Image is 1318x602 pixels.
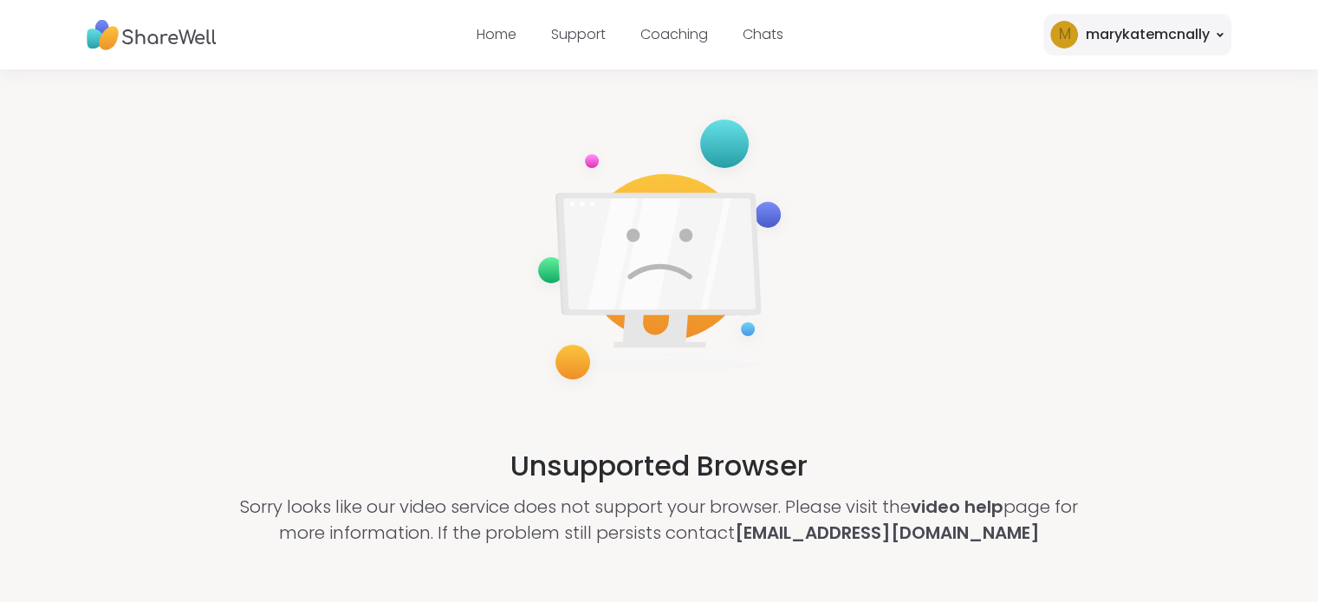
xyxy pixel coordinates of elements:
a: video help [911,495,1003,519]
p: Sorry looks like our video service does not support your browser. Please visit the page for more ... [220,494,1099,546]
img: ShareWell Nav Logo [87,11,217,59]
img: not-supported [524,108,795,397]
a: [EMAIL_ADDRESS][DOMAIN_NAME] [735,521,1040,545]
a: Coaching [640,24,708,44]
a: Support [551,24,606,44]
a: Chats [743,24,783,44]
div: marykatemcnally [1085,24,1209,45]
h2: Unsupported Browser [510,445,808,487]
span: m [1058,23,1070,46]
a: Home [477,24,516,44]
